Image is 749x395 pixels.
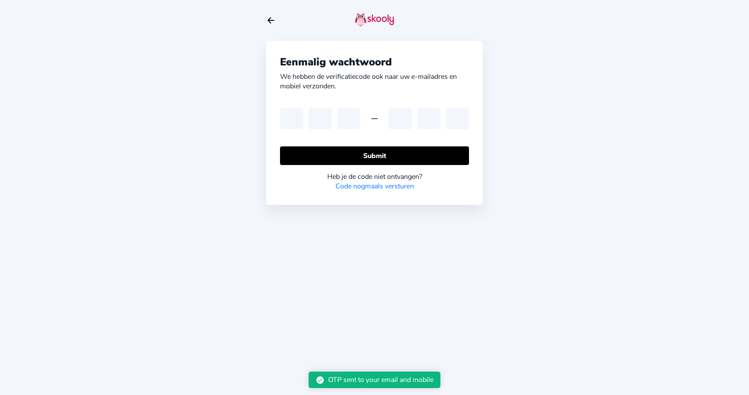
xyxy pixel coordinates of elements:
[280,172,469,181] div: Heb je de code niet ontvangen?
[355,13,394,26] img: skooly-logo.png
[335,181,414,191] a: Code nogmaals versturen
[280,72,469,91] div: We hebben de verificatiecode ook naar uw e-mailadres en mobiel verzonden.
[328,375,433,385] div: OTP sent to your email and mobile
[266,16,276,25] button: arrow back outline
[280,55,469,69] div: Eenmalig wachtwoord
[369,113,380,124] ion-icon: remove outline
[280,146,469,165] button: Submit
[316,376,325,385] ion-icon: checkmark circle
